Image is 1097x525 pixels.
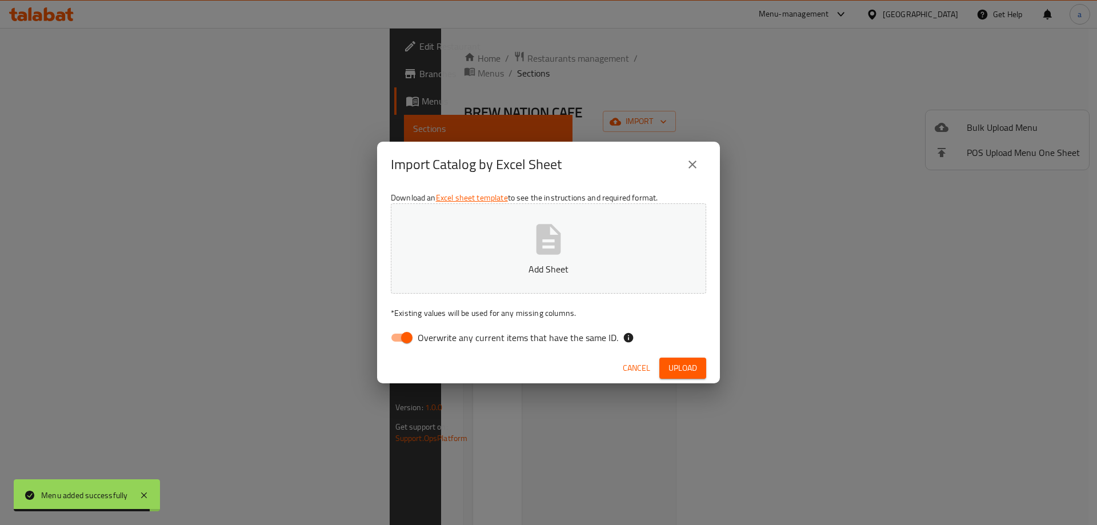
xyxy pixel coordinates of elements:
[668,361,697,375] span: Upload
[623,361,650,375] span: Cancel
[618,358,655,379] button: Cancel
[409,262,688,276] p: Add Sheet
[436,190,508,205] a: Excel sheet template
[679,151,706,178] button: close
[41,489,128,502] div: Menu added successfully
[418,331,618,344] span: Overwrite any current items that have the same ID.
[391,307,706,319] p: Existing values will be used for any missing columns.
[623,332,634,343] svg: If the overwrite option isn't selected, then the items that match an existing ID will be ignored ...
[391,155,562,174] h2: Import Catalog by Excel Sheet
[377,187,720,353] div: Download an to see the instructions and required format.
[391,203,706,294] button: Add Sheet
[659,358,706,379] button: Upload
